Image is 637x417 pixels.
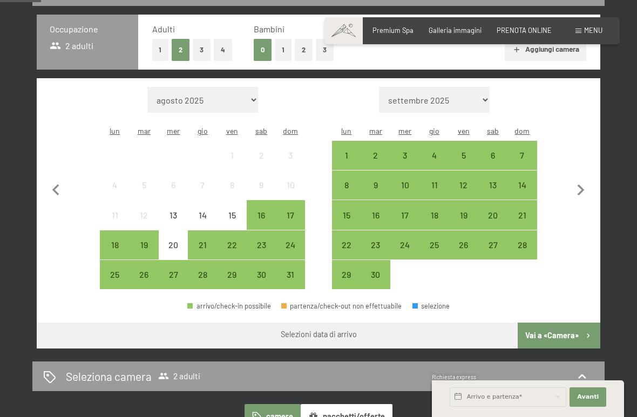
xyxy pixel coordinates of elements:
[507,200,537,229] div: arrivo/check-in possibile
[160,270,187,297] div: 27
[332,141,361,170] div: Mon Sep 01 2025
[333,181,360,208] div: 8
[188,230,217,259] div: Thu Aug 21 2025
[450,181,477,208] div: 12
[188,170,217,200] div: arrivo/check-in non effettuabile
[361,230,390,259] div: Tue Sep 23 2025
[369,126,382,135] abbr: martedì
[218,200,247,229] div: Fri Aug 15 2025
[219,151,246,178] div: 1
[391,181,418,208] div: 10
[507,141,537,170] div: arrivo/check-in possibile
[247,230,276,259] div: Sat Aug 23 2025
[130,170,159,200] div: Tue Aug 05 2025
[391,211,418,238] div: 17
[391,241,418,268] div: 24
[361,141,390,170] div: arrivo/check-in possibile
[226,126,238,135] abbr: venerdì
[66,368,152,384] h2: Seleziona camera
[449,230,478,259] div: Fri Sep 26 2025
[277,270,304,297] div: 31
[131,211,158,238] div: 12
[247,141,276,170] div: Sat Aug 02 2025
[159,230,188,259] div: Wed Aug 20 2025
[277,211,304,238] div: 17
[219,181,246,208] div: 8
[362,151,389,178] div: 2
[391,151,418,178] div: 3
[570,87,592,290] button: Mese successivo
[275,39,292,61] button: 1
[172,39,189,61] button: 2
[247,260,276,289] div: Sat Aug 30 2025
[218,141,247,170] div: Fri Aug 01 2025
[160,211,187,238] div: 13
[450,241,477,268] div: 26
[570,387,606,407] button: Avanti
[100,170,129,200] div: arrivo/check-in non effettuabile
[247,170,276,200] div: Sat Aug 09 2025
[130,200,159,229] div: arrivo/check-in non effettuabile
[333,241,360,268] div: 22
[372,26,414,35] span: Premium Spa
[101,241,128,268] div: 18
[159,170,188,200] div: Wed Aug 06 2025
[160,181,187,208] div: 6
[130,260,159,289] div: arrivo/check-in possibile
[584,26,602,35] span: Menu
[248,270,275,297] div: 30
[390,230,419,259] div: Wed Sep 24 2025
[218,170,247,200] div: arrivo/check-in non effettuabile
[361,230,390,259] div: arrivo/check-in possibile
[509,211,536,238] div: 21
[219,241,246,268] div: 22
[152,24,175,34] span: Adulti
[421,211,448,238] div: 18
[478,170,507,200] div: arrivo/check-in possibile
[332,200,361,229] div: Mon Sep 15 2025
[362,270,389,297] div: 30
[449,230,478,259] div: arrivo/check-in possibile
[316,39,334,61] button: 3
[390,200,419,229] div: arrivo/check-in possibile
[100,260,129,289] div: arrivo/check-in possibile
[281,303,402,310] div: partenza/check-out non effettuabile
[247,260,276,289] div: arrivo/check-in possibile
[218,230,247,259] div: Fri Aug 22 2025
[130,200,159,229] div: Tue Aug 12 2025
[419,141,449,170] div: arrivo/check-in possibile
[101,270,128,297] div: 25
[390,200,419,229] div: Wed Sep 17 2025
[478,141,507,170] div: Sat Sep 06 2025
[390,170,419,200] div: arrivo/check-in possibile
[361,170,390,200] div: arrivo/check-in possibile
[198,126,208,135] abbr: giovedì
[159,260,188,289] div: arrivo/check-in possibile
[254,39,272,61] button: 0
[188,170,217,200] div: Thu Aug 07 2025
[276,200,305,229] div: arrivo/check-in possibile
[332,200,361,229] div: arrivo/check-in possibile
[361,260,390,289] div: Tue Sep 30 2025
[131,270,158,297] div: 26
[362,241,389,268] div: 23
[507,230,537,259] div: arrivo/check-in possibile
[189,211,216,238] div: 14
[276,260,305,289] div: Sun Aug 31 2025
[419,141,449,170] div: Thu Sep 04 2025
[390,141,419,170] div: Wed Sep 03 2025
[188,200,217,229] div: Thu Aug 14 2025
[332,170,361,200] div: Mon Sep 08 2025
[478,200,507,229] div: arrivo/check-in possibile
[187,303,271,310] div: arrivo/check-in possibile
[247,141,276,170] div: arrivo/check-in non effettuabile
[159,200,188,229] div: Wed Aug 13 2025
[332,141,361,170] div: arrivo/check-in possibile
[450,151,477,178] div: 5
[100,170,129,200] div: Mon Aug 04 2025
[101,181,128,208] div: 4
[509,241,536,268] div: 28
[333,270,360,297] div: 29
[449,141,478,170] div: arrivo/check-in possibile
[159,230,188,259] div: arrivo/check-in non effettuabile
